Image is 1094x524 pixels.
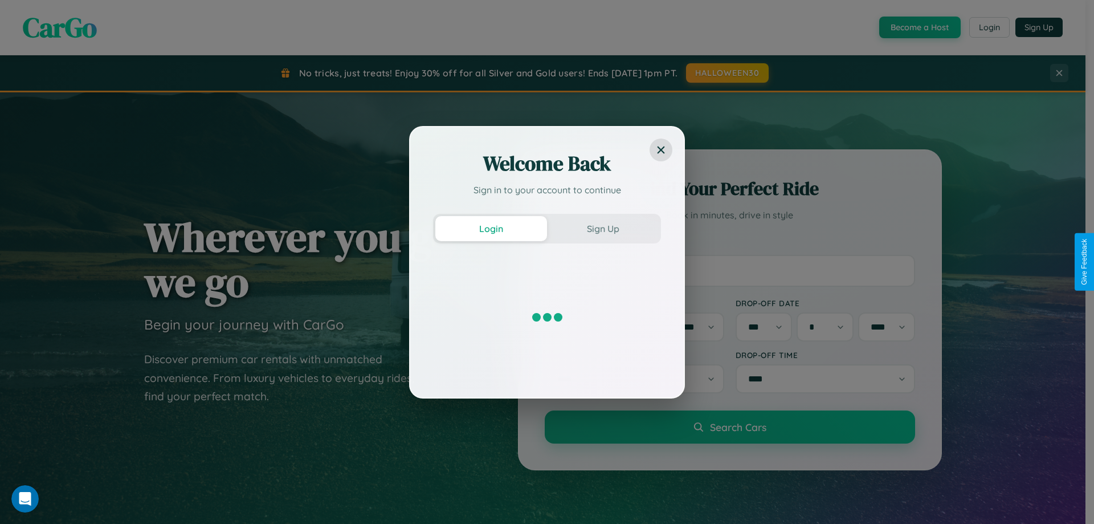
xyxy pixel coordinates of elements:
button: Login [435,216,547,241]
button: Sign Up [547,216,659,241]
div: Give Feedback [1080,239,1088,285]
h2: Welcome Back [433,150,661,177]
p: Sign in to your account to continue [433,183,661,197]
iframe: Intercom live chat [11,485,39,513]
